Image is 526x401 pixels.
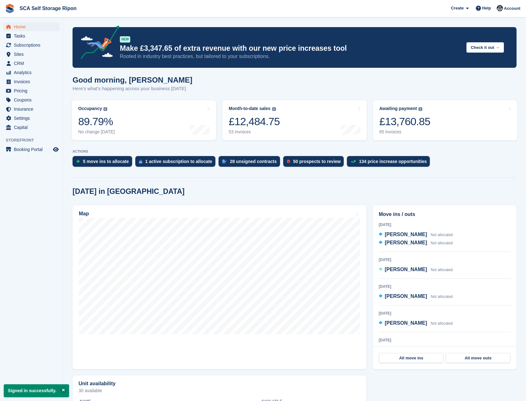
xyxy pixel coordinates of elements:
div: 85 invoices [379,129,430,135]
a: 50 prospects to review [283,156,347,170]
div: Month-to-date sales [229,106,270,111]
div: 50 prospects to review [293,159,341,164]
span: Capital [14,123,52,132]
a: 28 unsigned contracts [219,156,283,170]
span: Home [14,22,52,31]
a: menu [3,41,60,49]
span: Booking Portal [14,145,52,154]
div: £12,484.75 [229,115,280,128]
div: 53 invoices [229,129,280,135]
div: [DATE] [379,222,511,228]
a: menu [3,123,60,132]
div: NEW [120,36,130,43]
div: 1 active subscription to allocate [145,159,212,164]
a: menu [3,59,60,68]
a: Awaiting payment £13,760.85 85 invoices [373,100,517,140]
img: icon-info-grey-7440780725fd019a000dd9b08b2336e03edf1995a4989e88bcd33f0948082b44.svg [272,107,276,111]
div: £13,760.85 [379,115,430,128]
p: 30 available [79,388,360,393]
span: Not allocated [431,268,453,272]
h2: Unit availability [79,381,115,386]
span: Subscriptions [14,41,52,49]
p: Here's what's happening across your business [DATE] [73,85,192,92]
div: No change [DATE] [78,129,115,135]
span: Create [451,5,464,11]
a: menu [3,145,60,154]
a: [PERSON_NAME] Not allocated [379,293,453,301]
div: Occupancy [78,106,102,111]
span: Analytics [14,68,52,77]
span: [PERSON_NAME] [385,320,427,326]
img: icon-info-grey-7440780725fd019a000dd9b08b2336e03edf1995a4989e88bcd33f0948082b44.svg [103,107,107,111]
a: [PERSON_NAME] Not allocated [379,239,453,247]
span: [PERSON_NAME] [385,293,427,299]
a: menu [3,22,60,31]
img: contract_signature_icon-13c848040528278c33f63329250d36e43548de30e8caae1d1a13099fd9432cc5.svg [222,160,227,163]
p: Rooted in industry best practices, but tailored to your subscriptions. [120,53,461,60]
span: [PERSON_NAME] [385,232,427,237]
a: menu [3,86,60,95]
a: [PERSON_NAME] Not allocated [379,266,453,274]
img: price_increase_opportunities-93ffe204e8149a01c8c9dc8f82e8f89637d9d84a8eef4429ea346261dce0b2c0.svg [351,160,356,163]
span: [PERSON_NAME] [385,240,427,245]
a: menu [3,96,60,104]
p: ACTIONS [73,149,517,154]
img: price-adjustments-announcement-icon-8257ccfd72463d97f412b2fc003d46551f7dbcb40ab6d574587a9cd5c0d94... [75,26,120,61]
img: active_subscription_to_allocate_icon-d502201f5373d7db506a760aba3b589e785aa758c864c3986d89f69b8ff3... [139,160,142,164]
h2: [DATE] in [GEOGRAPHIC_DATA] [73,187,184,196]
span: Coupons [14,96,52,104]
a: Occupancy 89.79% No change [DATE] [72,100,216,140]
span: [PERSON_NAME] [385,267,427,272]
a: menu [3,114,60,123]
img: icon-info-grey-7440780725fd019a000dd9b08b2336e03edf1995a4989e88bcd33f0948082b44.svg [418,107,422,111]
span: Storefront [6,137,63,143]
div: Awaiting payment [379,106,417,111]
a: 5 move ins to allocate [73,156,135,170]
span: Insurance [14,105,52,113]
a: [PERSON_NAME] Not allocated [379,319,453,328]
a: Map [73,205,366,369]
span: Not allocated [431,321,453,326]
a: All move ins [379,353,443,363]
img: move_ins_to_allocate_icon-fdf77a2bb77ea45bf5b3d319d69a93e2d87916cf1d5bf7949dd705db3b84f3ca.svg [76,160,80,163]
p: Signed in successfully. [4,384,69,397]
span: Sites [14,50,52,59]
a: menu [3,77,60,86]
span: Pricing [14,86,52,95]
div: [DATE] [379,284,511,289]
div: 28 unsigned contracts [230,159,277,164]
span: CRM [14,59,52,68]
span: Invoices [14,77,52,86]
p: Make £3,347.65 of extra revenue with our new price increases tool [120,44,461,53]
a: [PERSON_NAME] Not allocated [379,231,453,239]
a: menu [3,105,60,113]
a: 1 active subscription to allocate [135,156,219,170]
a: menu [3,50,60,59]
a: All move outs [446,353,510,363]
h1: Good morning, [PERSON_NAME] [73,76,192,84]
h2: Move ins / outs [379,211,511,218]
a: Preview store [52,146,60,153]
span: Settings [14,114,52,123]
div: [DATE] [379,257,511,263]
h2: Map [79,211,89,217]
div: [DATE] [379,311,511,316]
a: SCA Self Storage Ripon [17,3,79,14]
div: 5 move ins to allocate [83,159,129,164]
img: Sam Chapman [497,5,503,11]
span: Not allocated [431,294,453,299]
a: 134 price increase opportunities [347,156,433,170]
img: prospect-51fa495bee0391a8d652442698ab0144808aea92771e9ea1ae160a38d050c398.svg [287,160,290,163]
span: Tasks [14,32,52,40]
span: Not allocated [431,233,453,237]
span: Account [504,5,520,12]
a: menu [3,68,60,77]
a: Month-to-date sales £12,484.75 53 invoices [222,100,366,140]
div: [DATE] [379,337,511,343]
span: Not allocated [431,241,453,245]
div: 134 price increase opportunities [359,159,427,164]
span: Help [482,5,491,11]
div: 89.79% [78,115,115,128]
img: stora-icon-8386f47178a22dfd0bd8f6a31ec36ba5ce8667c1dd55bd0f319d3a0aa187defe.svg [5,4,15,13]
a: menu [3,32,60,40]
